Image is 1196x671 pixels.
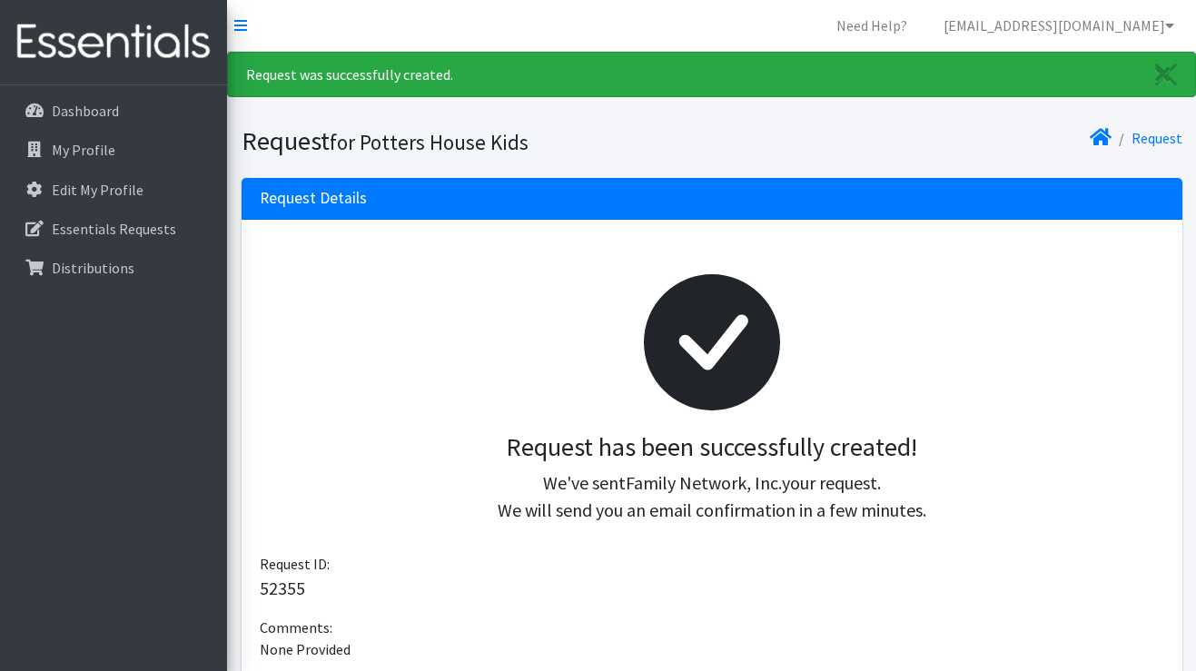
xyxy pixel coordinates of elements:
[626,471,782,494] span: Family Network, Inc.
[7,172,220,208] a: Edit My Profile
[929,7,1189,44] a: [EMAIL_ADDRESS][DOMAIN_NAME]
[1132,129,1182,147] a: Request
[1137,53,1195,96] a: Close
[7,132,220,168] a: My Profile
[260,555,330,573] span: Request ID:
[274,432,1150,463] h3: Request has been successfully created!
[260,575,1164,602] p: 52355
[242,125,706,157] h1: Request
[7,250,220,286] a: Distributions
[822,7,922,44] a: Need Help?
[7,12,220,73] img: HumanEssentials
[52,141,115,159] p: My Profile
[274,469,1150,524] p: We've sent your request. We will send you an email confirmation in a few minutes.
[260,640,351,658] span: None Provided
[52,181,143,199] p: Edit My Profile
[7,211,220,247] a: Essentials Requests
[260,618,332,636] span: Comments:
[260,189,367,208] h3: Request Details
[7,93,220,129] a: Dashboard
[52,102,119,120] p: Dashboard
[52,220,176,238] p: Essentials Requests
[227,52,1196,97] div: Request was successfully created.
[52,259,134,277] p: Distributions
[330,129,529,155] small: for Potters House Kids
